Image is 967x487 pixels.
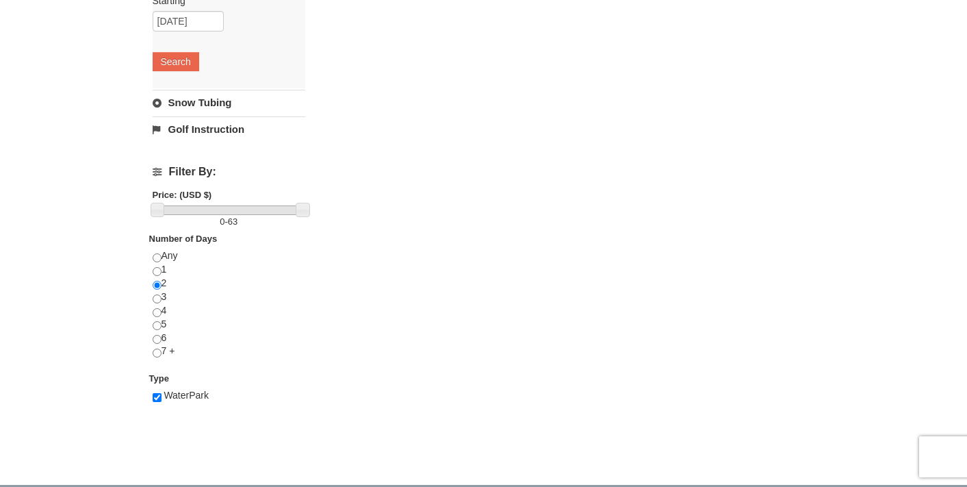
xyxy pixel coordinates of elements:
[149,373,169,384] strong: Type
[153,52,199,71] button: Search
[153,166,305,178] h4: Filter By:
[164,390,209,401] span: WaterPark
[153,90,305,115] a: Snow Tubing
[153,215,305,229] label: -
[220,216,224,227] span: 0
[228,216,237,227] span: 63
[153,190,212,200] strong: Price: (USD $)
[149,234,218,244] strong: Number of Days
[153,249,305,372] div: Any 1 2 3 4 5 6 7 +
[153,116,305,142] a: Golf Instruction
